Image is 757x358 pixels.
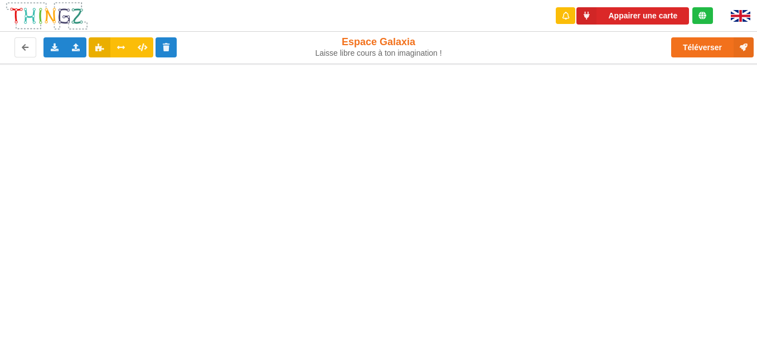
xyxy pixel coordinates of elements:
[731,10,750,22] img: gb.png
[671,37,754,57] button: Téléverser
[314,36,443,58] div: Espace Galaxia
[692,7,713,24] div: Tu es connecté au serveur de création de Thingz
[576,7,689,25] button: Appairer une carte
[5,1,89,31] img: thingz_logo.png
[314,49,443,58] div: Laisse libre cours à ton imagination !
